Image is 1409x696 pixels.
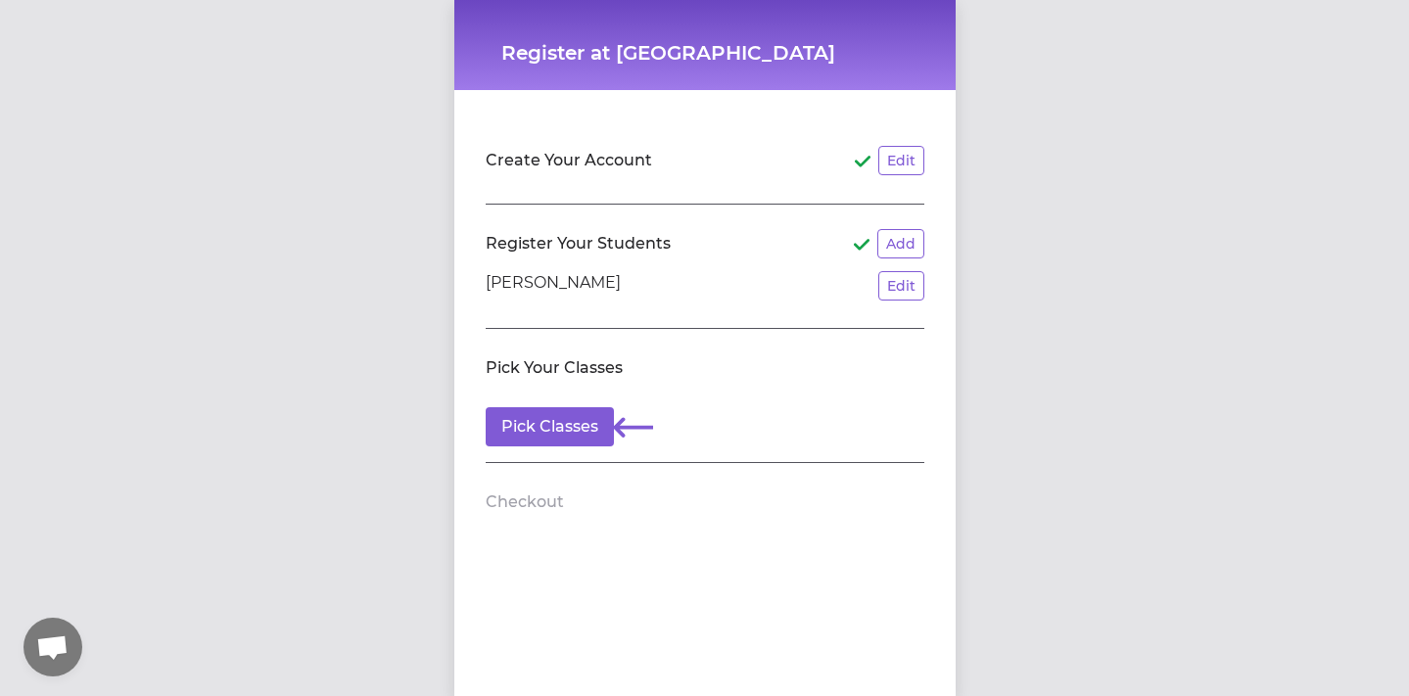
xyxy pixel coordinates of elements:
h2: Checkout [486,490,564,514]
p: [PERSON_NAME] [486,271,621,301]
h2: Pick Your Classes [486,356,623,380]
h2: Create Your Account [486,149,652,172]
button: Edit [878,146,924,175]
button: Pick Classes [486,407,614,446]
button: Edit [878,271,924,301]
a: Open chat [23,618,82,676]
h2: Register Your Students [486,232,671,255]
button: Add [877,229,924,258]
h1: Register at [GEOGRAPHIC_DATA] [501,39,909,67]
